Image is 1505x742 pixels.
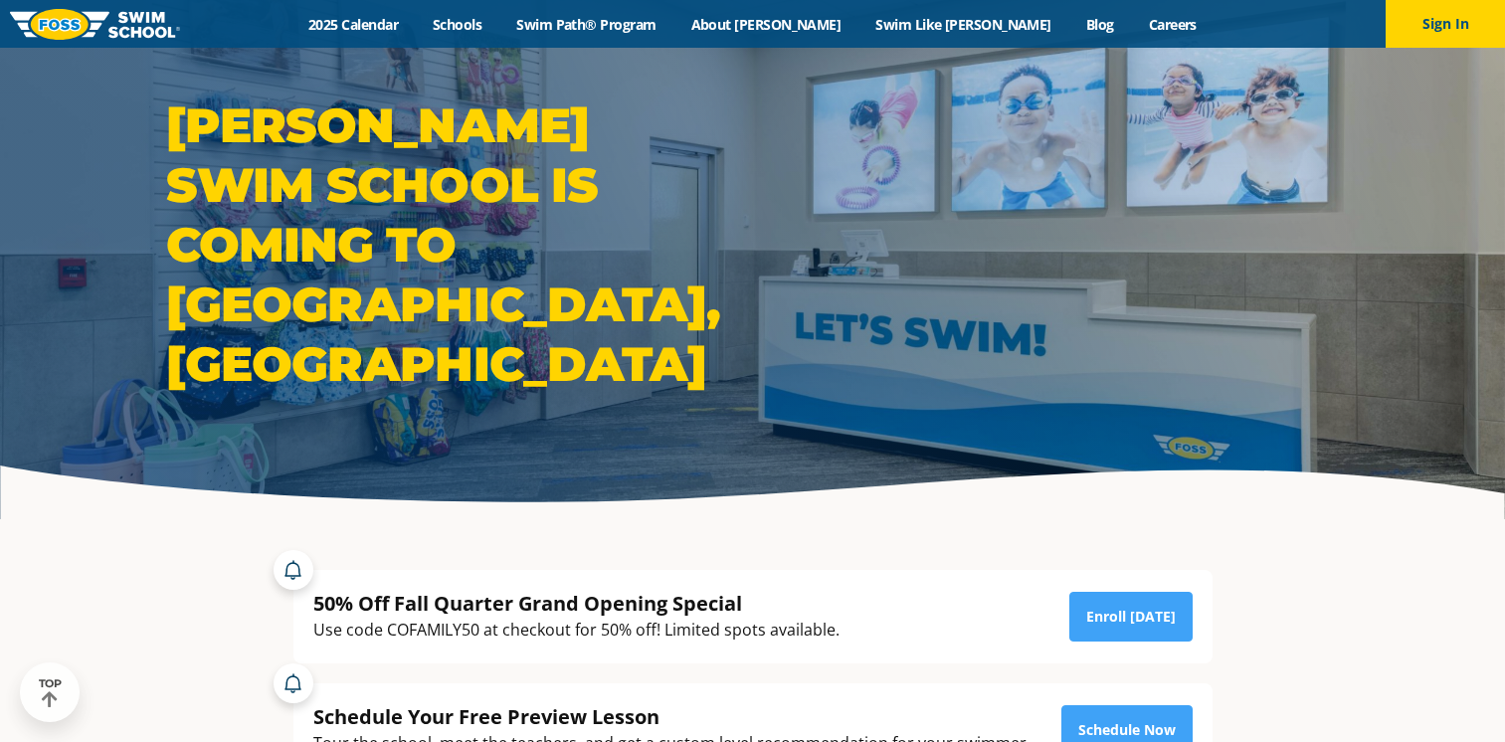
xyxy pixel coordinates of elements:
div: TOP [39,677,62,708]
div: Schedule Your Free Preview Lesson [313,703,1031,730]
div: 50% Off Fall Quarter Grand Opening Special [313,590,840,617]
a: Enroll [DATE] [1069,592,1193,642]
a: Swim Like [PERSON_NAME] [858,15,1069,34]
a: About [PERSON_NAME] [673,15,858,34]
a: Careers [1131,15,1214,34]
a: Blog [1068,15,1131,34]
h1: [PERSON_NAME] Swim School is coming to [GEOGRAPHIC_DATA], [GEOGRAPHIC_DATA] [166,95,743,394]
a: Schools [416,15,499,34]
div: Use code COFAMILY50 at checkout for 50% off! Limited spots available. [313,617,840,644]
a: 2025 Calendar [291,15,416,34]
img: FOSS Swim School Logo [10,9,180,40]
a: Swim Path® Program [499,15,673,34]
